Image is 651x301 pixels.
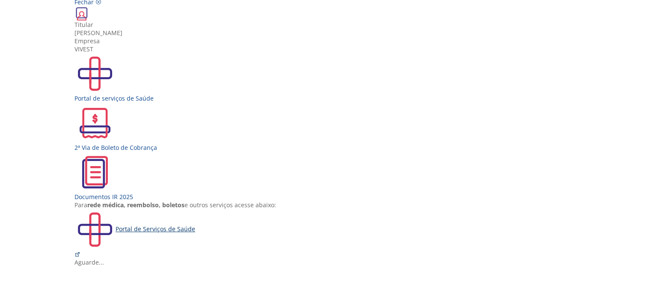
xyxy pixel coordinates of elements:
b: rede médica, reembolso, boletos [87,201,184,209]
div: 2ª Via de Boleto de Cobrança [74,143,583,152]
a: Portal de Serviços de Saúde [74,209,583,258]
img: PortalSaude.svg [74,209,116,250]
img: ico_carteirinha.png [74,6,89,21]
div: Empresa [74,37,583,45]
div: [PERSON_NAME] [74,29,583,37]
div: Aguarde... [74,258,583,266]
div: VIVEST [74,45,583,53]
a: Portal de serviços de Saúde [74,53,583,102]
div: Para e outros serviços acesse abaixo: [74,201,583,209]
img: PortalSaude.svg [74,53,116,94]
a: Documentos IR 2025 [74,152,583,201]
img: 2ViaCobranca.svg [74,102,116,143]
div: Portal de Serviços de Saúde [74,209,583,250]
div: Titular [74,21,583,29]
div: Documentos IR 2025 [74,193,583,201]
img: ir2024.svg [74,152,116,193]
a: 2ª Via de Boleto de Cobrança [74,102,583,152]
div: Portal de serviços de Saúde [74,94,583,102]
